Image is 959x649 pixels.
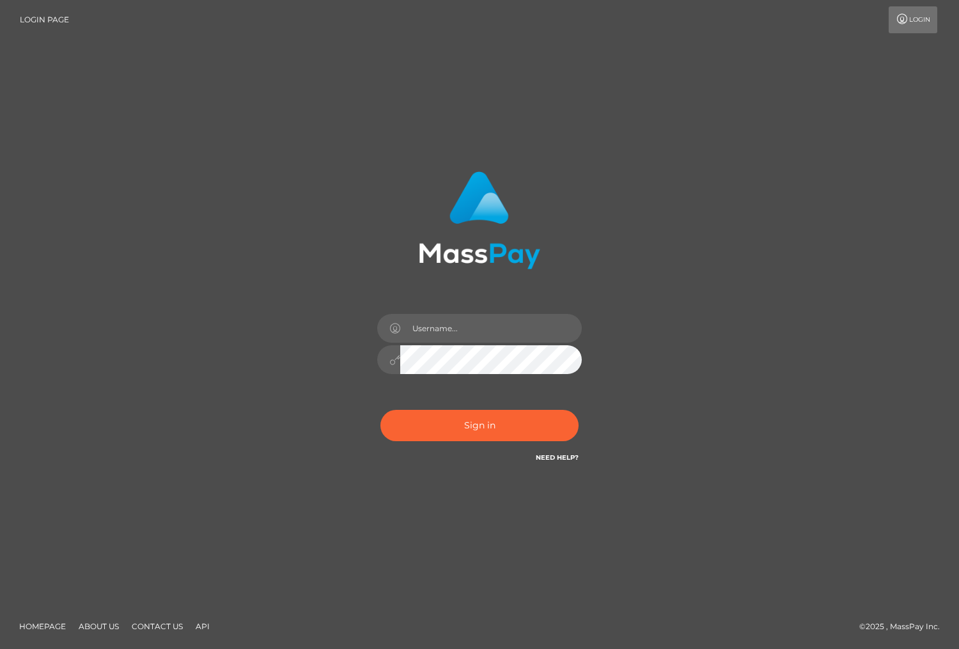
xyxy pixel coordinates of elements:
a: API [191,616,215,636]
a: Login Page [20,6,69,33]
a: Login [889,6,937,33]
a: Contact Us [127,616,188,636]
a: Homepage [14,616,71,636]
a: Need Help? [536,453,579,462]
button: Sign in [380,410,579,441]
a: About Us [74,616,124,636]
div: © 2025 , MassPay Inc. [859,620,949,634]
img: MassPay Login [419,171,540,269]
input: Username... [400,314,582,343]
